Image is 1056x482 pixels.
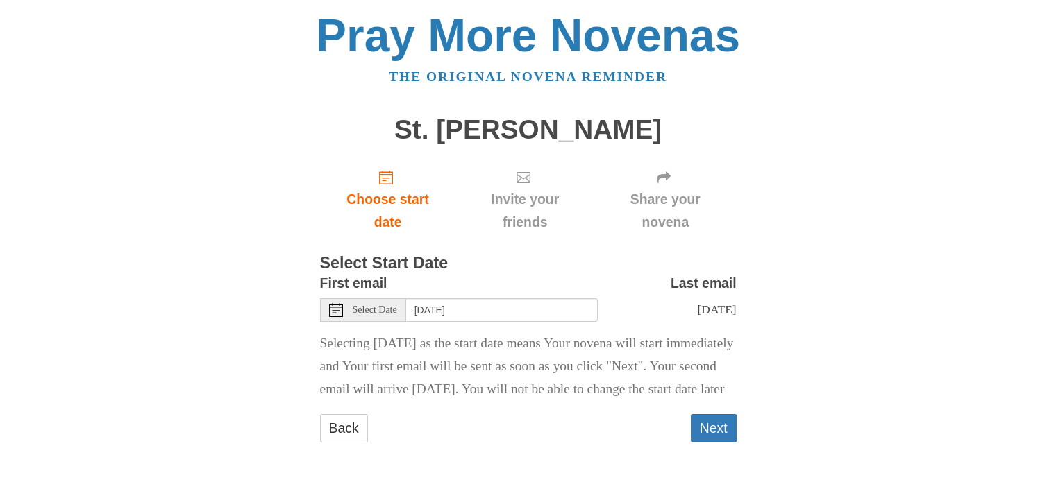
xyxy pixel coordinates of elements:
button: Next [691,414,737,442]
span: Share your novena [608,188,723,234]
div: Click "Next" to confirm your start date first. [594,158,737,241]
h3: Select Start Date [320,255,737,273]
input: Use the arrow keys to pick a date [406,298,598,322]
span: Select Date [353,305,397,315]
label: Last email [671,272,737,295]
label: First email [320,272,387,295]
h1: St. [PERSON_NAME] [320,115,737,145]
a: Pray More Novenas [316,10,740,61]
a: Choose start date [320,158,456,241]
a: Back [320,414,368,442]
span: Choose start date [334,188,442,234]
p: Selecting [DATE] as the start date means Your novena will start immediately and Your first email ... [320,332,737,401]
a: The original novena reminder [389,69,667,84]
span: Invite your friends [469,188,580,234]
span: [DATE] [697,302,736,316]
div: Click "Next" to confirm your start date first. [455,158,594,241]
